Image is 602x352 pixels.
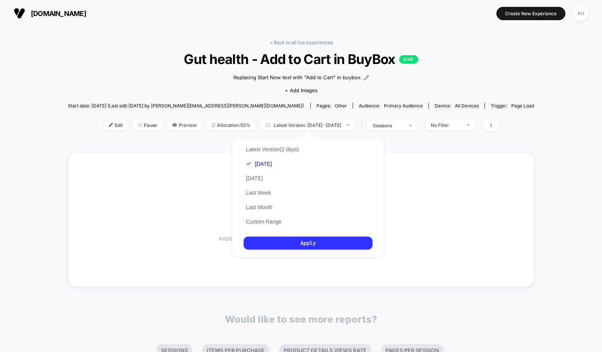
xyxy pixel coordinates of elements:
[103,120,128,130] span: Edit
[571,6,591,21] button: AH
[316,103,347,109] div: Pages:
[244,218,284,225] button: Custom Range
[496,7,565,20] button: Create New Experience
[244,204,275,211] button: Last Month
[109,123,113,127] img: edit
[467,124,470,126] img: end
[244,146,301,153] button: Latest Version(2 days)
[573,6,588,21] div: AH
[244,237,372,250] button: Apply
[384,103,423,109] span: Primary Audience
[399,55,418,64] p: LIVE
[132,120,163,130] span: Pause
[335,103,347,109] span: other
[14,8,25,19] img: Visually logo
[285,87,318,93] span: + Add Images
[244,175,265,182] button: [DATE]
[233,74,362,82] span: Replacing Start Now text with "Add to Cart" in buybox.
[373,123,403,128] div: sessions
[82,223,521,243] span: Waiting for data…
[225,314,377,325] p: Would like to see more reports?
[347,124,350,126] img: end
[409,125,412,126] img: end
[266,123,270,127] img: calendar
[431,122,461,128] div: No Filter
[219,235,384,242] span: experience just started, data will be shown soon
[270,40,333,45] a: < Back to all live experiences
[138,123,142,127] img: end
[359,103,423,109] div: Audience:
[167,120,202,130] span: Preview
[68,103,304,109] span: Start date: [DATE] (Last edit [DATE] by [PERSON_NAME][EMAIL_ADDRESS][PERSON_NAME][DOMAIN_NAME])
[206,120,256,130] span: Allocation: 50%
[244,189,273,196] button: Last Week
[31,10,86,18] span: [DOMAIN_NAME]
[359,120,367,131] span: |
[511,103,534,109] span: Page Load
[260,120,355,130] span: Latest Version: [DATE] - [DATE]
[429,103,485,109] span: Device:
[455,103,479,109] span: all devices
[11,7,88,19] button: [DOMAIN_NAME]
[212,123,215,127] img: rebalance
[491,103,534,109] div: Trigger:
[244,160,274,167] button: [DATE]
[91,51,511,67] span: Gut health - Add to Cart in BuyBox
